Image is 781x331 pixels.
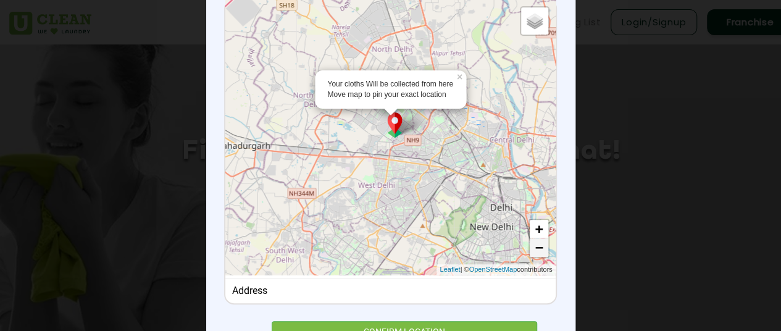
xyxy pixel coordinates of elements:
div: Your cloths Will be collected from here Move map to pin your exact location [328,79,454,100]
a: Layers [521,7,548,35]
a: Zoom out [530,238,548,257]
div: | © contributors [436,264,555,275]
a: × [456,70,467,79]
a: Zoom in [530,220,548,238]
a: OpenStreetMap [469,264,517,275]
a: Leaflet [440,264,460,275]
div: Address [232,285,549,296]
